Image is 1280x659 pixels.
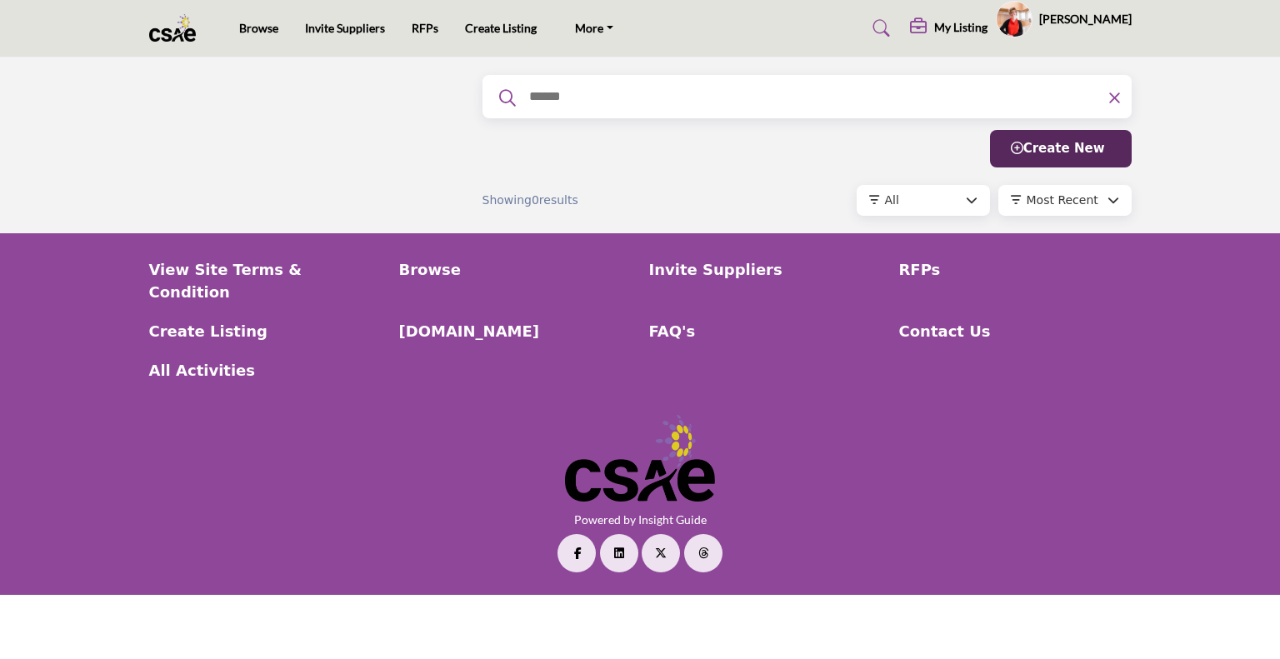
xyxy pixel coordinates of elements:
[239,21,278,35] a: Browse
[1039,11,1132,27] h5: [PERSON_NAME]
[149,320,382,342] a: Create Listing
[565,415,715,502] img: No Site Logo
[990,130,1132,167] button: Create New
[899,320,1132,342] a: Contact Us
[399,258,632,281] a: Browse
[563,17,625,40] a: More
[684,534,722,572] a: Threads Link
[857,15,901,42] a: Search
[149,14,205,42] img: site Logo
[649,258,882,281] a: Invite Suppliers
[399,320,632,342] a: [DOMAIN_NAME]
[412,21,438,35] a: RFPs
[996,1,1032,37] button: Show hide supplier dropdown
[642,534,680,572] a: Twitter Link
[899,258,1132,281] a: RFPs
[482,192,677,209] div: Showing results
[934,20,987,35] h5: My Listing
[149,258,382,303] a: View Site Terms & Condition
[305,21,385,35] a: Invite Suppliers
[557,534,596,572] a: Facebook Link
[1027,193,1098,207] span: Most Recent
[910,18,987,38] div: My Listing
[600,534,638,572] a: LinkedIn Link
[574,512,707,527] a: Powered by Insight Guide
[149,359,382,382] a: All Activities
[532,193,539,207] span: 0
[465,21,537,35] a: Create Listing
[649,320,882,342] a: FAQ's
[885,193,899,207] span: All
[1011,141,1105,156] span: Create New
